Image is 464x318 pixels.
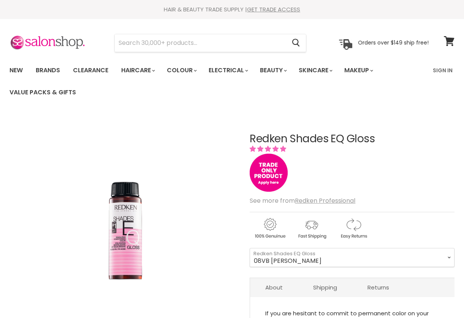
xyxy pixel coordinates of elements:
a: New [4,62,29,78]
input: Search [115,34,286,52]
a: Haircare [116,62,160,78]
a: About [250,278,298,297]
a: Brands [30,62,66,78]
img: genuine.gif [250,217,290,240]
a: Clearance [67,62,114,78]
img: tradeonly_small.jpg [250,154,288,192]
a: Electrical [203,62,253,78]
a: Value Packs & Gifts [4,84,82,100]
ul: Main menu [4,59,428,103]
img: shipping.gif [291,217,332,240]
a: Sign In [428,62,457,78]
a: Skincare [293,62,337,78]
a: Makeup [339,62,378,78]
button: Search [286,34,306,52]
a: Redken Professional [295,196,355,205]
p: Orders over $149 ship free! [358,39,429,46]
img: returns.gif [333,217,374,240]
a: Beauty [254,62,291,78]
span: See more from [250,196,355,205]
a: Returns [352,278,404,297]
h1: Redken Shades EQ Gloss [250,133,454,145]
a: Shipping [298,278,352,297]
span: 5.00 stars [250,145,288,153]
a: Colour [161,62,201,78]
a: GET TRADE ACCESS [247,5,300,13]
form: Product [114,34,306,52]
